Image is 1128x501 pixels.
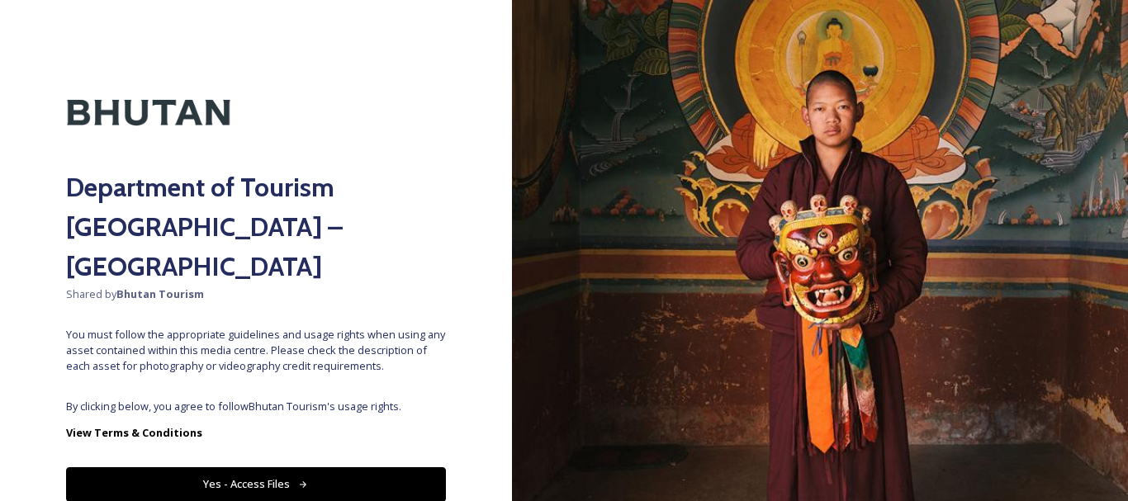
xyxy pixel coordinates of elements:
button: Yes - Access Files [66,467,446,501]
img: Kingdom-of-Bhutan-Logo.png [66,66,231,159]
span: By clicking below, you agree to follow Bhutan Tourism 's usage rights. [66,399,446,414]
a: View Terms & Conditions [66,423,446,442]
span: Shared by [66,286,446,302]
span: You must follow the appropriate guidelines and usage rights when using any asset contained within... [66,327,446,375]
h2: Department of Tourism [GEOGRAPHIC_DATA] – [GEOGRAPHIC_DATA] [66,168,446,286]
strong: Bhutan Tourism [116,286,204,301]
strong: View Terms & Conditions [66,425,202,440]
